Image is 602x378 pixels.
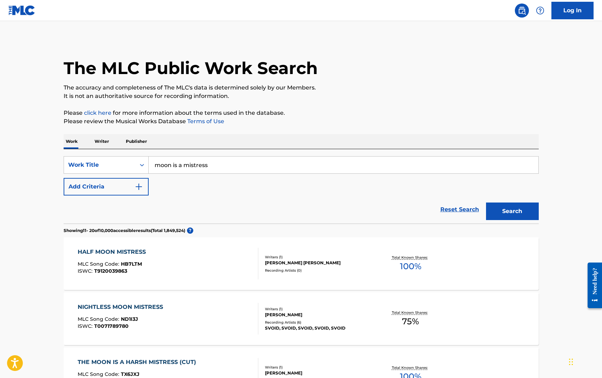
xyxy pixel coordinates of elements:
img: 9d2ae6d4665cec9f34b9.svg [135,183,143,191]
button: Add Criteria [64,178,149,195]
p: Work [64,134,80,149]
div: Writers ( 1 ) [265,306,371,312]
span: T9120039863 [94,268,127,274]
button: Search [486,203,539,220]
div: NIGHTLESS MOON MISTRESS [78,303,167,311]
span: T0071789780 [94,323,129,329]
div: SVOID, SVOID, SVOID, SVOID, SVOID [265,325,371,331]
p: Total Known Shares: [392,365,429,370]
a: Terms of Use [186,118,224,125]
a: Public Search [515,4,529,18]
p: Total Known Shares: [392,310,429,315]
span: MLC Song Code : [78,371,121,377]
p: The accuracy and completeness of The MLC's data is determined solely by our Members. [64,84,539,92]
span: MLC Song Code : [78,316,121,322]
div: Work Title [68,161,131,169]
a: HALF MOON MISTRESSMLC Song Code:HB7LTMISWC:T9120039863Writers (1)[PERSON_NAME] [PERSON_NAME]Recor... [64,237,539,290]
span: ? [187,227,193,234]
div: Drag [569,351,573,372]
div: Help [533,4,547,18]
span: HB7LTM [121,261,142,267]
p: Please for more information about the terms used in the database. [64,109,539,117]
div: HALF MOON MISTRESS [78,248,149,256]
img: help [536,6,544,15]
img: MLC Logo [8,5,35,15]
a: NIGHTLESS MOON MISTRESSMLC Song Code:ND1I3JISWC:T0071789780Writers (1)[PERSON_NAME]Recording Arti... [64,292,539,345]
div: Recording Artists ( 0 ) [265,268,371,273]
div: Recording Artists ( 6 ) [265,320,371,325]
div: THE MOON IS A HARSH MISTRESS (CUT) [78,358,200,366]
a: Reset Search [437,202,483,217]
p: Please review the Musical Works Database [64,117,539,126]
p: Total Known Shares: [392,255,429,260]
span: 75 % [402,315,419,328]
span: 100 % [400,260,421,273]
img: search [518,6,526,15]
iframe: Resource Center [582,257,602,313]
p: Showing 11 - 20 of 10,000 accessible results (Total 1,849,524 ) [64,227,185,234]
a: Log In [551,2,594,19]
span: ISWC : [78,268,94,274]
h1: The MLC Public Work Search [64,58,318,79]
form: Search Form [64,156,539,224]
p: Publisher [124,134,149,149]
div: Writers ( 1 ) [265,254,371,260]
span: TX6JXJ [121,371,140,377]
span: MLC Song Code : [78,261,121,267]
span: ND1I3J [121,316,138,322]
span: ISWC : [78,323,94,329]
a: click here [84,110,111,116]
p: Writer [92,134,111,149]
div: [PERSON_NAME] [265,312,371,318]
p: It is not an authoritative source for recording information. [64,92,539,100]
iframe: Chat Widget [567,344,602,378]
div: [PERSON_NAME] [265,370,371,376]
div: Writers ( 1 ) [265,365,371,370]
div: [PERSON_NAME] [PERSON_NAME] [265,260,371,266]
